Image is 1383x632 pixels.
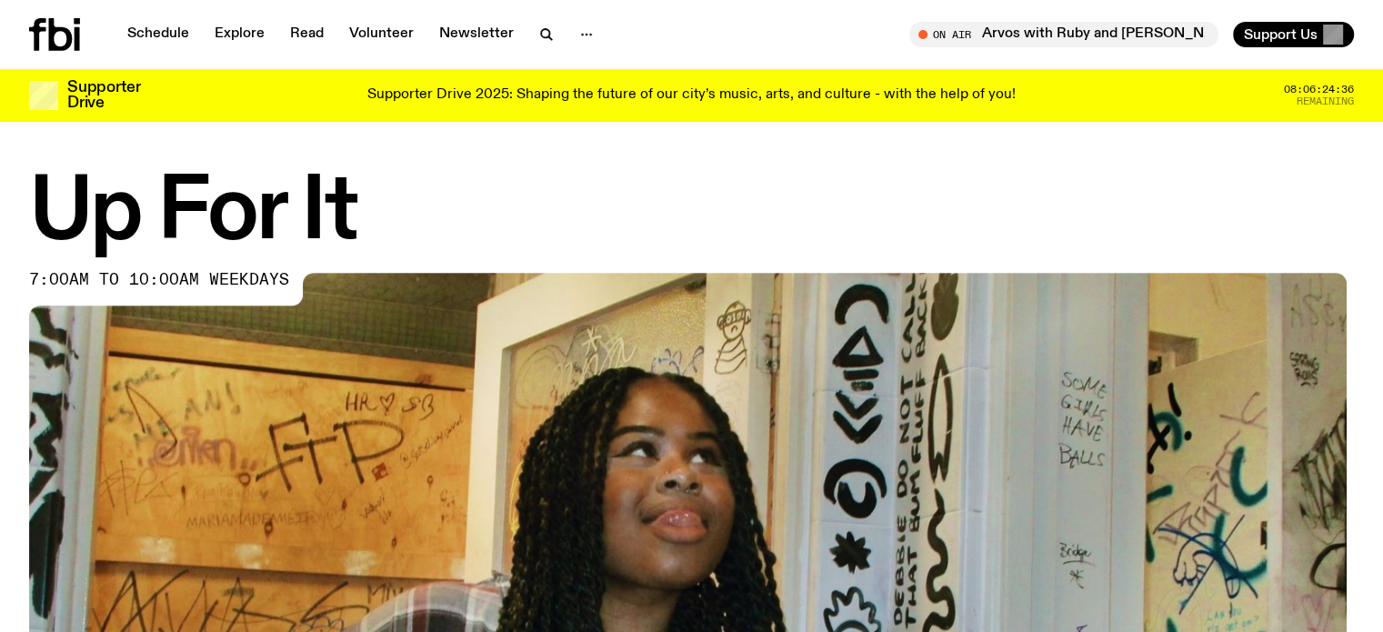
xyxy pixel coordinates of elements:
[1297,96,1354,106] span: Remaining
[1284,85,1354,95] span: 08:06:24:36
[1233,22,1354,47] button: Support Us
[367,87,1016,104] p: Supporter Drive 2025: Shaping the future of our city’s music, arts, and culture - with the help o...
[1244,26,1318,43] span: Support Us
[116,22,200,47] a: Schedule
[279,22,335,47] a: Read
[428,22,525,47] a: Newsletter
[338,22,425,47] a: Volunteer
[204,22,276,47] a: Explore
[29,173,1354,255] h1: Up For It
[909,22,1218,47] button: On AirArvos with Ruby and [PERSON_NAME]
[29,273,289,287] span: 7:00am to 10:00am weekdays
[67,80,140,111] h3: Supporter Drive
